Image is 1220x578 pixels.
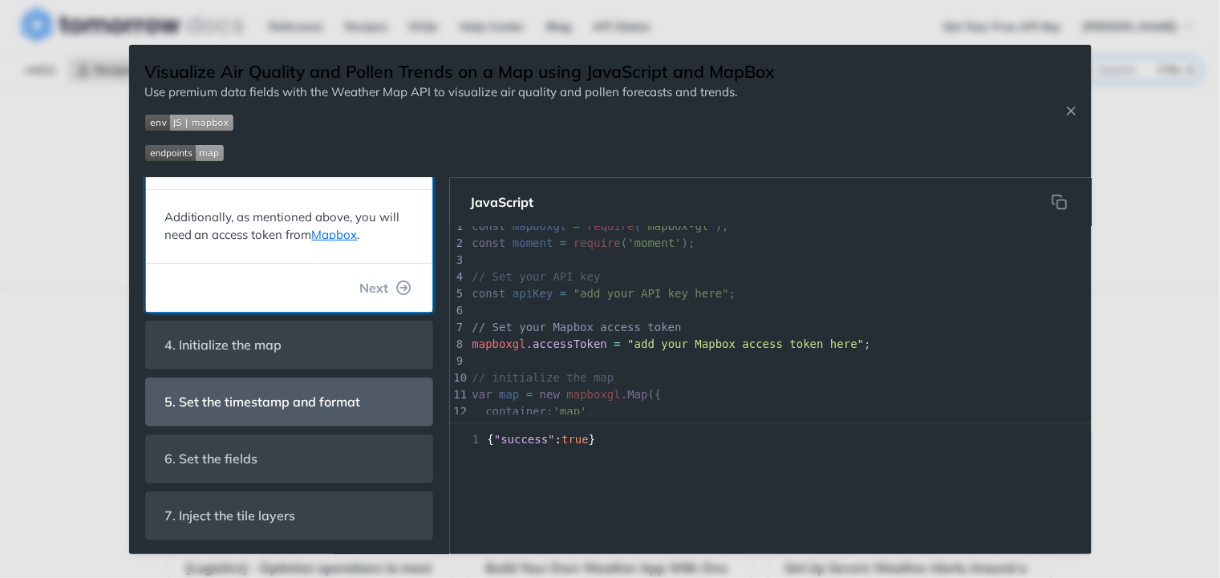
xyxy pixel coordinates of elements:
[494,433,555,446] span: "success"
[145,435,433,483] section: 6. Set the fields
[485,405,546,418] span: container
[472,220,729,232] span: ( );
[472,220,506,232] span: const
[145,115,233,131] img: env
[154,386,372,418] span: 5. Set the timestamp and format
[450,319,466,336] div: 7
[472,371,614,384] span: // initialize the map
[145,141,433,312] section: 3. Get your Mapbox access tokenAdditionally, as mentioned above, you will need an access token fr...
[587,220,634,232] span: require
[450,302,466,319] div: 6
[154,500,307,532] span: 7. Inject the tile layers
[450,285,466,302] div: 5
[553,405,587,418] span: 'map'
[360,278,389,297] span: Next
[145,113,775,131] span: Expand image
[145,145,224,161] img: endpoint
[472,388,492,401] span: var
[627,388,647,401] span: Map
[526,388,533,401] span: =
[561,433,589,446] span: true
[450,403,466,420] div: 12
[145,491,433,540] section: 7. Inject the tile layers
[499,388,519,401] span: map
[154,329,294,361] span: 4. Initialize the map
[164,208,414,245] p: Additionally, as mentioned above, you will need an access token from .
[472,405,594,418] span: : ,
[574,236,621,249] span: require
[472,338,526,350] span: mapboxgl
[560,287,566,300] span: =
[450,370,466,386] div: 10
[145,378,433,426] section: 5. Set the timestamp and format
[154,443,270,475] span: 6. Set the fields
[472,236,695,249] span: ( );
[450,386,466,403] div: 11
[472,287,506,300] span: const
[145,143,775,162] span: Expand image
[450,218,466,235] div: 1
[574,287,729,300] span: "add your API key here"
[1052,194,1068,210] svg: hidden
[1044,186,1076,218] button: Copy
[458,186,547,218] button: JavaScript
[472,287,736,300] span: ;
[513,236,553,249] span: moment
[450,353,466,370] div: 9
[864,338,870,350] span: ;
[567,388,621,401] span: mapboxgl
[627,338,864,350] span: "add your Mapbox access token here"
[513,220,566,232] span: mapboxgl
[450,336,466,353] div: 8
[533,338,607,350] span: accessToken
[472,270,601,283] span: // Set your API key
[627,236,681,249] span: 'moment'
[1060,103,1084,119] button: Close Recipe
[450,252,466,269] div: 3
[513,287,553,300] span: apiKey
[347,272,424,304] button: Next
[560,236,566,249] span: =
[450,269,466,285] div: 4
[450,431,1092,448] div: { : }
[540,388,560,401] span: new
[526,338,533,350] span: .
[472,236,506,249] span: const
[641,220,715,232] span: 'mapbox-gl'
[450,235,466,252] div: 2
[312,227,358,242] a: Mapbox
[574,220,580,232] span: =
[472,388,662,401] span: . ({
[145,321,433,370] section: 4. Initialize the map
[450,431,484,448] span: 1
[145,83,775,102] p: Use premium data fields with the Weather Map API to visualize air quality and pollen forecasts an...
[472,321,682,333] span: // Set your Mapbox access token
[145,61,775,83] h1: Visualize Air Quality and Pollen Trends on a Map using JavaScript and MapBox
[614,338,621,350] span: =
